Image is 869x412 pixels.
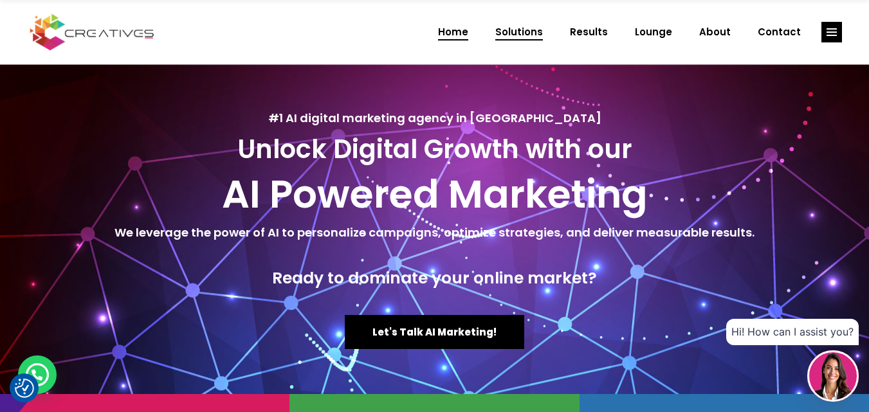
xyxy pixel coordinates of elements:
h5: We leverage the power of AI to personalize campaigns, optimize strategies, and deliver measurable... [13,224,856,242]
span: Contact [758,15,801,49]
span: About [699,15,731,49]
a: link [821,22,842,42]
a: Lounge [621,15,686,49]
a: Home [425,15,482,49]
h2: AI Powered Marketing [13,171,856,217]
div: WhatsApp contact [18,355,57,394]
span: Lounge [635,15,672,49]
img: Revisit consent button [15,379,34,398]
img: agent [809,352,857,400]
span: Let's Talk AI Marketing! [372,325,497,339]
h5: #1 AI digital marketing agency in [GEOGRAPHIC_DATA] [13,109,856,127]
a: Results [556,15,621,49]
span: Solutions [495,15,543,49]
a: About [686,15,744,49]
button: Consent Preferences [15,379,34,398]
a: Contact [744,15,814,49]
a: Let's Talk AI Marketing! [345,315,524,349]
span: Home [438,15,468,49]
img: Creatives [27,12,157,52]
h4: Ready to dominate your online market? [13,269,856,288]
span: Results [570,15,608,49]
h3: Unlock Digital Growth with our [13,134,856,165]
a: Solutions [482,15,556,49]
div: Hi! How can I assist you? [726,319,859,345]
